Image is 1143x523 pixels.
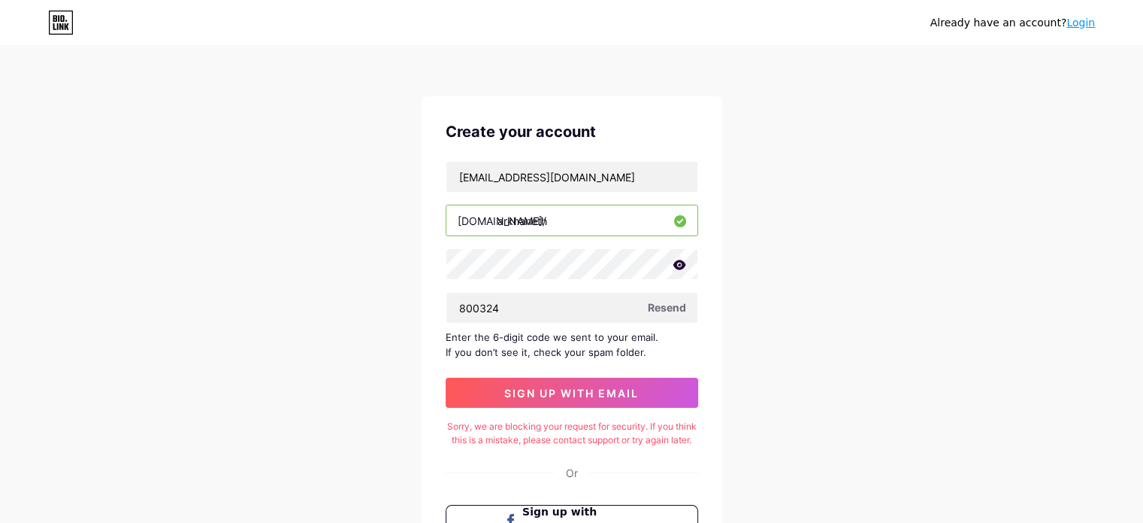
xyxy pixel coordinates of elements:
input: Paste login code [446,293,697,323]
button: sign up with email [446,378,698,408]
span: sign up with email [504,387,639,400]
div: Sorry, we are blocking your request for security. If you think this is a mistake, please contact ... [446,420,698,447]
div: Already have an account? [930,15,1095,31]
input: username [446,205,697,236]
div: Or [566,465,578,481]
div: [DOMAIN_NAME]/ [458,213,546,229]
span: Resend [648,300,686,315]
div: Enter the 6-digit code we sent to your email. If you don’t see it, check your spam folder. [446,330,698,360]
input: Email [446,162,697,192]
a: Login [1066,17,1095,29]
div: Create your account [446,120,698,143]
